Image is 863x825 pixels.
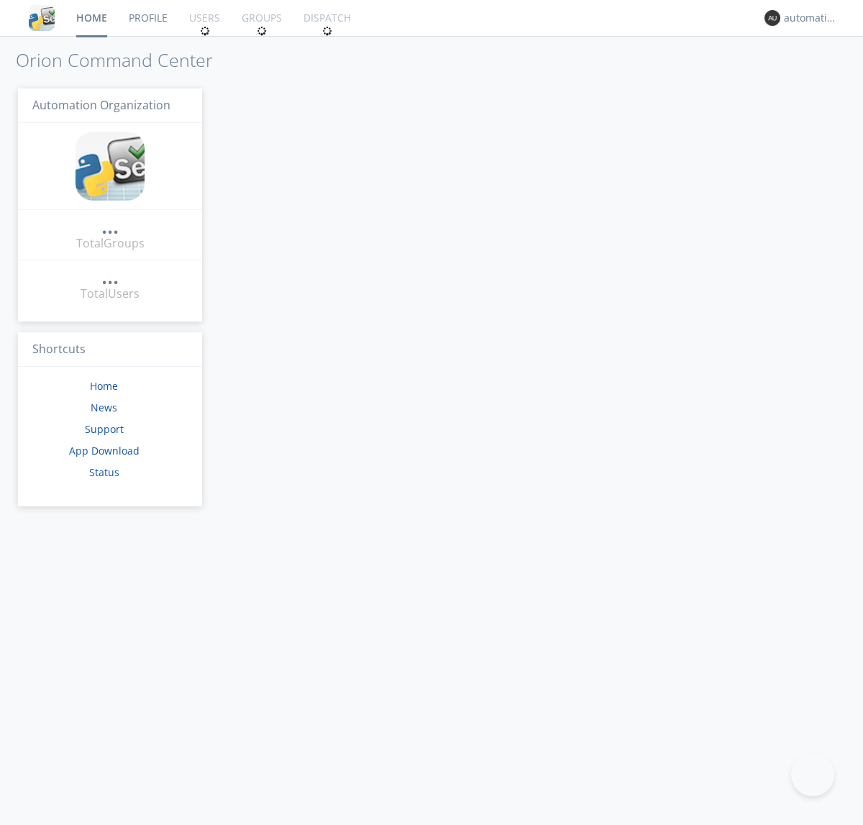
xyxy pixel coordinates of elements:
[90,379,118,393] a: Home
[101,219,119,233] div: ...
[257,26,267,36] img: spin.svg
[101,269,119,283] div: ...
[91,401,117,414] a: News
[32,97,170,113] span: Automation Organization
[29,5,55,31] img: cddb5a64eb264b2086981ab96f4c1ba7
[101,269,119,286] a: ...
[76,235,145,252] div: Total Groups
[76,132,145,201] img: cddb5a64eb264b2086981ab96f4c1ba7
[791,753,834,796] iframe: Toggle Customer Support
[85,422,124,436] a: Support
[89,465,119,479] a: Status
[200,26,210,36] img: spin.svg
[764,10,780,26] img: 373638.png
[101,219,119,235] a: ...
[322,26,332,36] img: spin.svg
[69,444,140,457] a: App Download
[18,332,202,368] h3: Shortcuts
[784,11,838,25] div: automation+atlas0011
[81,286,140,302] div: Total Users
